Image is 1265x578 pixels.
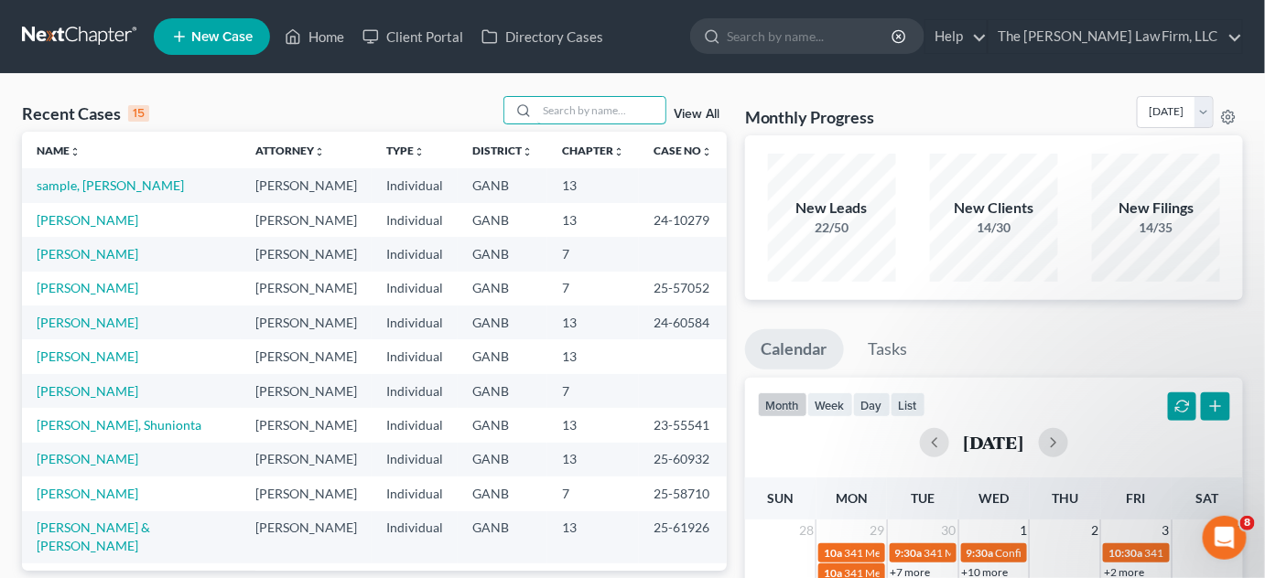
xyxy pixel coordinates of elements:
[537,97,665,123] input: Search by name...
[797,519,816,541] span: 28
[639,272,727,305] td: 25-57052
[70,146,81,157] i: unfold_more
[128,105,149,122] div: 15
[852,329,924,369] a: Tasks
[458,339,547,373] td: GANB
[1127,490,1146,506] span: Fri
[241,374,372,408] td: [PERSON_NAME]
[241,203,372,237] td: [PERSON_NAME]
[924,546,1089,560] span: 341 Meeting for [PERSON_NAME]
[547,443,639,476] td: 13
[996,546,1194,560] span: Confirmation Hearing for Dossevi Trenou
[241,408,372,442] td: [PERSON_NAME]
[562,144,624,157] a: Chapterunfold_more
[844,546,1009,560] span: 341 Meeting for [PERSON_NAME]
[241,511,372,563] td: [PERSON_NAME]
[241,237,372,271] td: [PERSON_NAME]
[639,203,727,237] td: 24-10279
[241,168,372,202] td: [PERSON_NAME]
[895,546,923,560] span: 9:30a
[458,408,547,442] td: GANB
[1108,546,1142,560] span: 10:30a
[1052,490,1078,506] span: Thu
[241,272,372,305] td: [PERSON_NAME]
[241,305,372,339] td: [PERSON_NAME]
[472,20,612,53] a: Directory Cases
[547,374,639,408] td: 7
[727,19,894,53] input: Search by name...
[891,392,925,417] button: list
[547,272,639,305] td: 7
[276,20,353,53] a: Home
[37,417,201,433] a: [PERSON_NAME], Shunionta
[1018,519,1029,541] span: 1
[940,519,958,541] span: 30
[458,511,547,563] td: GANB
[414,146,425,157] i: unfold_more
[547,339,639,373] td: 13
[547,408,639,442] td: 13
[372,237,458,271] td: Individual
[869,519,887,541] span: 29
[547,168,639,202] td: 13
[768,219,896,237] div: 22/50
[639,476,727,510] td: 25-58710
[853,392,891,417] button: day
[654,144,712,157] a: Case Nounfold_more
[613,146,624,157] i: unfold_more
[547,237,639,271] td: 7
[458,272,547,305] td: GANB
[1240,516,1255,530] span: 8
[978,490,1009,506] span: Wed
[22,102,149,124] div: Recent Cases
[745,329,844,369] a: Calendar
[547,476,639,510] td: 7
[458,476,547,510] td: GANB
[37,144,81,157] a: Nameunfold_more
[930,219,1058,237] div: 14/30
[547,305,639,339] td: 13
[1196,490,1219,506] span: Sat
[191,30,253,44] span: New Case
[964,433,1024,452] h2: [DATE]
[472,144,533,157] a: Districtunfold_more
[458,237,547,271] td: GANB
[372,203,458,237] td: Individual
[1089,519,1100,541] span: 2
[372,511,458,563] td: Individual
[930,198,1058,219] div: New Clients
[372,408,458,442] td: Individual
[386,144,425,157] a: Typeunfold_more
[925,20,987,53] a: Help
[458,305,547,339] td: GANB
[37,486,138,501] a: [PERSON_NAME]
[372,374,458,408] td: Individual
[458,443,547,476] td: GANB
[1092,219,1220,237] div: 14/35
[241,443,372,476] td: [PERSON_NAME]
[758,392,807,417] button: month
[458,203,547,237] td: GANB
[967,546,994,560] span: 9:30a
[989,20,1242,53] a: The [PERSON_NAME] Law Firm, LLC
[37,212,138,228] a: [PERSON_NAME]
[745,106,875,128] h3: Monthly Progress
[639,408,727,442] td: 23-55541
[372,339,458,373] td: Individual
[37,246,138,262] a: [PERSON_NAME]
[911,490,935,506] span: Tue
[37,315,138,330] a: [PERSON_NAME]
[37,383,138,399] a: [PERSON_NAME]
[353,20,472,53] a: Client Portal
[241,476,372,510] td: [PERSON_NAME]
[241,339,372,373] td: [PERSON_NAME]
[37,451,138,466] a: [PERSON_NAME]
[701,146,712,157] i: unfold_more
[1092,198,1220,219] div: New Filings
[547,203,639,237] td: 13
[767,490,794,506] span: Sun
[372,476,458,510] td: Individual
[372,305,458,339] td: Individual
[522,146,533,157] i: unfold_more
[768,198,896,219] div: New Leads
